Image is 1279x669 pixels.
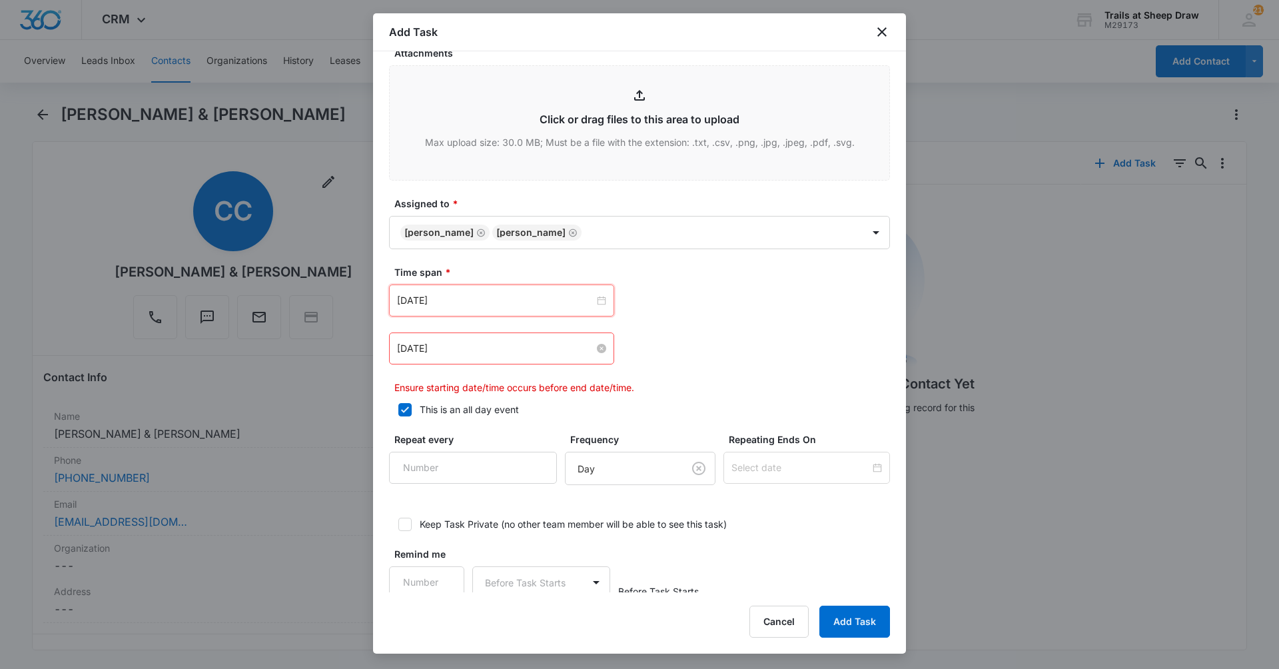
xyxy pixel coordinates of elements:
[731,460,870,475] input: Select date
[420,517,727,531] div: Keep Task Private (no other team member will be able to see this task)
[397,293,594,308] input: Aug 14, 2025
[566,228,578,237] div: Remove Ethan Esparza-Escobar
[394,46,895,60] label: Attachments
[597,344,606,353] span: close-circle
[394,380,890,394] p: Ensure starting date/time occurs before end date/time.
[420,402,519,416] div: This is an all day event
[394,432,562,446] label: Repeat every
[618,584,699,598] span: Before Task Starts
[389,452,557,484] input: Number
[389,566,464,598] input: Number
[496,228,566,237] div: [PERSON_NAME]
[570,432,721,446] label: Frequency
[729,432,895,446] label: Repeating Ends On
[474,228,486,237] div: Remove Edgar Jimenez
[749,606,809,638] button: Cancel
[394,265,895,279] label: Time span
[394,197,895,211] label: Assigned to
[394,547,470,561] label: Remind me
[404,228,474,237] div: [PERSON_NAME]
[819,606,890,638] button: Add Task
[874,24,890,40] button: close
[389,24,438,40] h1: Add Task
[688,458,709,479] button: Clear
[397,341,594,356] input: Mar 9, 2023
